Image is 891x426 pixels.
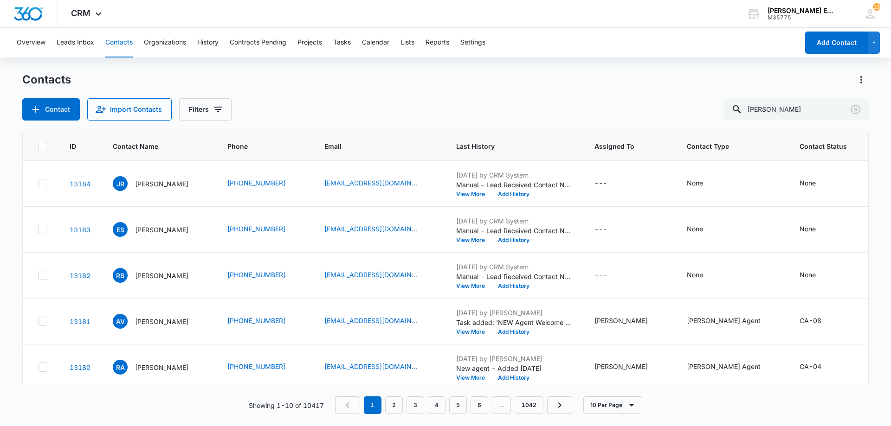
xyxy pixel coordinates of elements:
button: Contracts Pending [230,28,286,57]
div: None [800,178,816,188]
div: [PERSON_NAME] [594,316,648,325]
div: Contact Status - None - Select to Edit Field [800,178,833,189]
div: None [800,270,816,280]
a: [EMAIL_ADDRESS][DOMAIN_NAME] [324,178,417,188]
button: Add History [491,375,536,381]
span: AV [113,314,128,329]
span: Phone [227,141,289,151]
div: Email - Vrghawaii@gmail.com - Select to Edit Field [324,224,434,235]
p: [PERSON_NAME] [135,362,188,372]
button: History [197,28,219,57]
button: Leads Inbox [57,28,94,57]
p: [DATE] by [PERSON_NAME] [456,308,572,318]
div: Contact Status - None - Select to Edit Field [800,224,833,235]
button: View More [456,329,491,335]
span: Last History [456,141,559,151]
div: Contact Status - CA-04 - Select to Edit Field [800,362,838,373]
a: Page 1042 [515,396,543,414]
button: Import Contacts [87,98,172,121]
p: [PERSON_NAME] [135,179,188,189]
a: Navigate to contact details page for Elizabeth Santos [70,226,90,234]
button: Add History [491,329,536,335]
div: [PERSON_NAME] [594,362,648,371]
div: Phone - (760) 458-5200 - Select to Edit Field [227,362,302,373]
input: Search Contacts [724,98,869,121]
button: Organizations [144,28,186,57]
div: Email - cznwp@vobau.net - Select to Edit Field [324,270,434,281]
div: Phone - +1 (606) 528-6388 - Select to Edit Field [227,270,302,281]
p: [PERSON_NAME] [135,317,188,326]
div: Contact Name - Aidan Valdez - Select to Edit Field [113,314,205,329]
a: Navigate to contact details page for Rocio Adrian [70,363,90,371]
span: ES [113,222,128,237]
a: [EMAIL_ADDRESS][DOMAIN_NAME] [324,362,417,371]
div: Phone - +1 (707) 657-8811 - Select to Edit Field [227,178,302,189]
div: notifications count [873,3,880,11]
div: None [687,224,703,234]
button: View More [456,191,491,197]
div: CA-04 [800,362,821,371]
span: Assigned To [594,141,651,151]
button: Tasks [333,28,351,57]
button: Add History [491,237,536,243]
div: Contact Name - Jacqueline Robinson - Select to Edit Field [113,176,205,191]
button: Actions [854,72,869,87]
a: [EMAIL_ADDRESS][DOMAIN_NAME] [324,270,417,280]
div: Contact Name - Robert Bond - Select to Edit Field [113,268,205,283]
p: Manual - Lead Received Contact Name: Bond Phone: [PHONE_NUMBER] Email: [EMAIL_ADDRESS][DOMAIN_NAM... [456,272,572,281]
button: Reports [426,28,449,57]
span: JR [113,176,128,191]
div: Contact Type - None - Select to Edit Field [687,270,720,281]
a: Page 5 [449,396,467,414]
div: Assigned To - Michelle Beeson - Select to Edit Field [594,362,665,373]
a: Page 6 [471,396,488,414]
div: account id [768,14,835,21]
button: Overview [17,28,45,57]
nav: Pagination [335,396,572,414]
p: Manual - Lead Received Contact Name: [PERSON_NAME] Phone: [PHONE_NUMBER] Email: [EMAIL_ADDRESS][D... [456,180,572,190]
div: Phone - (951) 322-5762 - Select to Edit Field [227,316,302,327]
button: Clear [848,102,863,117]
span: RA [113,360,128,375]
button: Settings [460,28,485,57]
div: Assigned To - - Select to Edit Field [594,270,624,281]
div: None [687,270,703,280]
span: 13 [873,3,880,11]
div: Contact Type - Allison James Agent - Select to Edit Field [687,362,777,373]
div: --- [594,178,607,189]
a: Navigate to contact details page for Aidan Valdez [70,318,90,325]
button: View More [456,375,491,381]
div: Contact Type - None - Select to Edit Field [687,224,720,235]
span: Contact Type [687,141,764,151]
div: Email - sashaj.jr2425@gmail.com - Select to Edit Field [324,178,434,189]
span: RB [113,268,128,283]
p: [DATE] by [PERSON_NAME] [456,354,572,363]
div: CA-08 [800,316,821,325]
button: View More [456,283,491,289]
p: New agent - Added [DATE] [456,363,572,373]
div: account name [768,7,835,14]
div: Phone - +1 (808) 225-9404 - Select to Edit Field [227,224,302,235]
div: Contact Name - Elizabeth Santos - Select to Edit Field [113,222,205,237]
em: 1 [364,396,381,414]
div: Assigned To - - Select to Edit Field [594,224,624,235]
p: [DATE] by CRM System [456,170,572,180]
p: [PERSON_NAME] [135,271,188,280]
button: Add Contact [22,98,80,121]
button: View More [456,237,491,243]
button: Projects [297,28,322,57]
button: Calendar [362,28,389,57]
a: Navigate to contact details page for Jacqueline Robinson [70,180,90,188]
div: Contact Type - None - Select to Edit Field [687,178,720,189]
div: Contact Type - Allison James Agent - Select to Edit Field [687,316,777,327]
p: Showing 1-10 of 10417 [249,401,324,410]
span: Contact Status [800,141,847,151]
h1: Contacts [22,73,71,87]
p: Manual - Lead Received Contact Name: [PERSON_NAME] Phone: [PHONE_NUMBER] Email: [EMAIL_ADDRESS][D... [456,226,572,235]
div: None [800,224,816,234]
div: Email - trwjadrian@hotmail.com - Select to Edit Field [324,362,434,373]
a: [EMAIL_ADDRESS][DOMAIN_NAME] [324,316,417,325]
span: CRM [71,8,90,18]
a: Navigate to contact details page for Robert Bond [70,272,90,280]
a: Page 4 [428,396,445,414]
